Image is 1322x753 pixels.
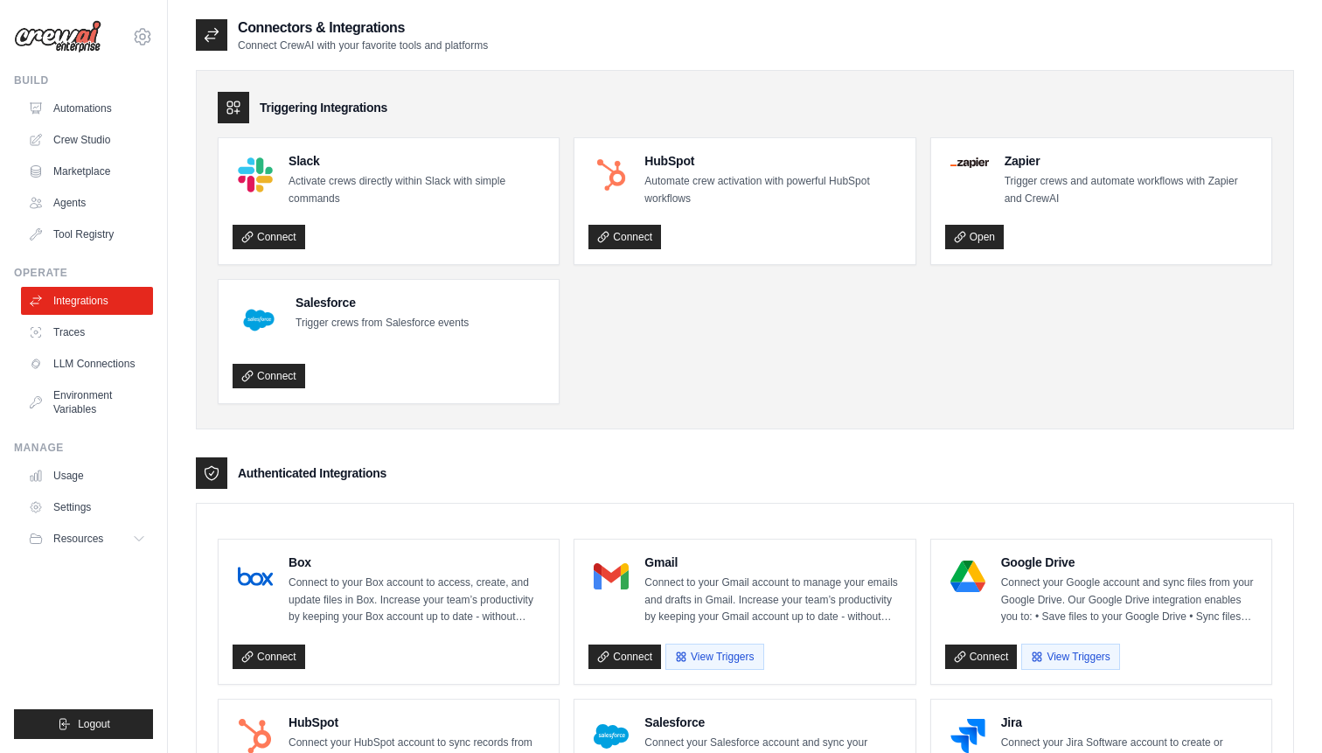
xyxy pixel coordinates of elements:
p: Connect to your Gmail account to manage your emails and drafts in Gmail. Increase your team’s pro... [644,575,901,626]
a: Tool Registry [21,220,153,248]
div: Operate [14,266,153,280]
a: Usage [21,462,153,490]
span: Resources [53,532,103,546]
img: HubSpot Logo [594,157,629,192]
h4: Zapier [1005,152,1257,170]
h4: Box [289,554,545,571]
button: View Triggers [665,644,763,670]
img: Box Logo [238,559,273,594]
a: Connect [233,645,305,669]
a: Connect [945,645,1018,669]
a: Automations [21,94,153,122]
h4: HubSpot [644,152,901,170]
a: Integrations [21,287,153,315]
button: Logout [14,709,153,739]
p: Trigger crews from Salesforce events [296,315,469,332]
a: Traces [21,318,153,346]
span: Logout [78,717,110,731]
h4: Salesforce [296,294,469,311]
a: Connect [588,645,661,669]
a: Connect [233,225,305,249]
p: Trigger crews and automate workflows with Zapier and CrewAI [1005,173,1257,207]
img: Zapier Logo [950,157,989,168]
a: Marketplace [21,157,153,185]
p: Connect your Google account and sync files from your Google Drive. Our Google Drive integration e... [1001,575,1257,626]
p: Connect to your Box account to access, create, and update files in Box. Increase your team’s prod... [289,575,545,626]
p: Activate crews directly within Slack with simple commands [289,173,545,207]
img: Gmail Logo [594,559,629,594]
div: Manage [14,441,153,455]
img: Salesforce Logo [238,299,280,341]
a: Connect [588,225,661,249]
img: Google Drive Logo [950,559,985,594]
div: Build [14,73,153,87]
p: Automate crew activation with powerful HubSpot workflows [644,173,901,207]
img: Slack Logo [238,157,273,192]
h4: Google Drive [1001,554,1257,571]
a: LLM Connections [21,350,153,378]
img: Logo [14,20,101,53]
button: View Triggers [1021,644,1119,670]
a: Connect [233,364,305,388]
h4: Jira [1001,714,1257,731]
a: Agents [21,189,153,217]
h3: Triggering Integrations [260,99,387,116]
button: Resources [21,525,153,553]
a: Environment Variables [21,381,153,423]
a: Settings [21,493,153,521]
h4: Slack [289,152,545,170]
a: Crew Studio [21,126,153,154]
h2: Connectors & Integrations [238,17,488,38]
h3: Authenticated Integrations [238,464,386,482]
h4: Gmail [644,554,901,571]
h4: HubSpot [289,714,545,731]
a: Open [945,225,1004,249]
p: Connect CrewAI with your favorite tools and platforms [238,38,488,52]
h4: Salesforce [644,714,901,731]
